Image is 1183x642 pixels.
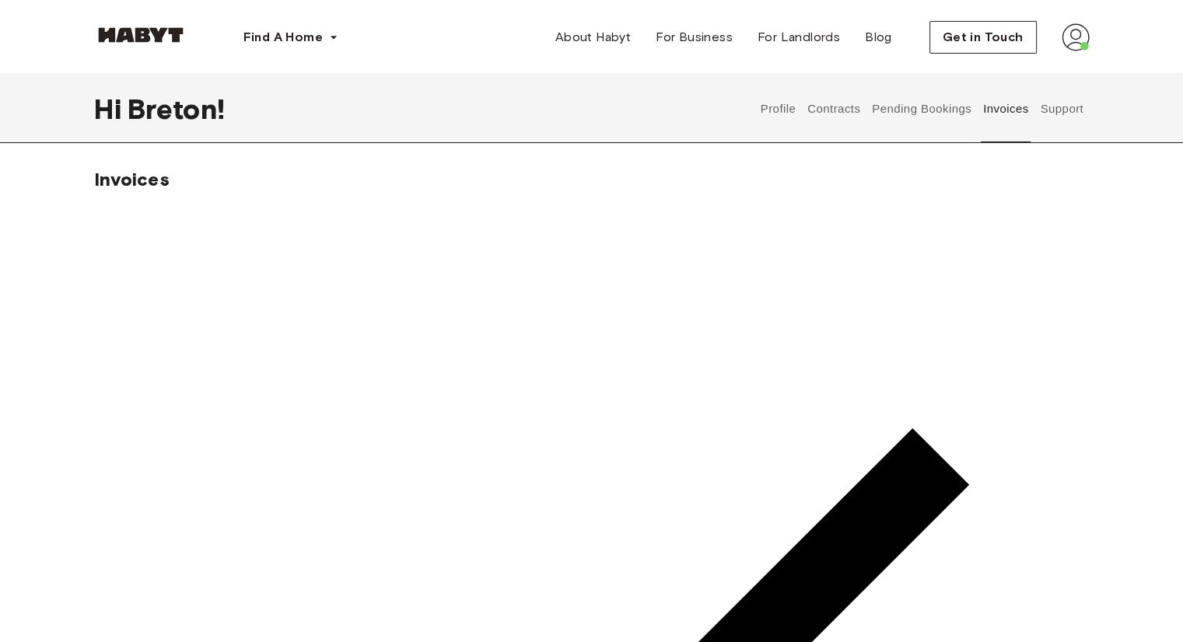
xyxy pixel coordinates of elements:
a: Blog [852,22,905,53]
button: Find A Home [231,22,351,53]
span: About Habyt [555,28,631,47]
img: Habyt [94,27,187,43]
span: For Business [656,28,733,47]
span: Get in Touch [943,28,1024,47]
button: Support [1038,75,1086,143]
a: For Business [643,22,745,53]
button: Pending Bookings [870,75,974,143]
button: Invoices [981,75,1030,143]
span: Breton ! [128,92,225,125]
span: For Landlords [758,28,840,47]
span: Blog [865,28,892,47]
div: user profile tabs [754,75,1089,143]
a: For Landlords [745,22,852,53]
button: Contracts [806,75,863,143]
button: Get in Touch [929,21,1037,54]
a: About Habyt [543,22,643,53]
span: Invoices [94,168,170,190]
span: Hi [94,92,128,125]
span: Find A Home [243,28,323,47]
button: Profile [758,75,798,143]
img: avatar [1062,23,1090,51]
